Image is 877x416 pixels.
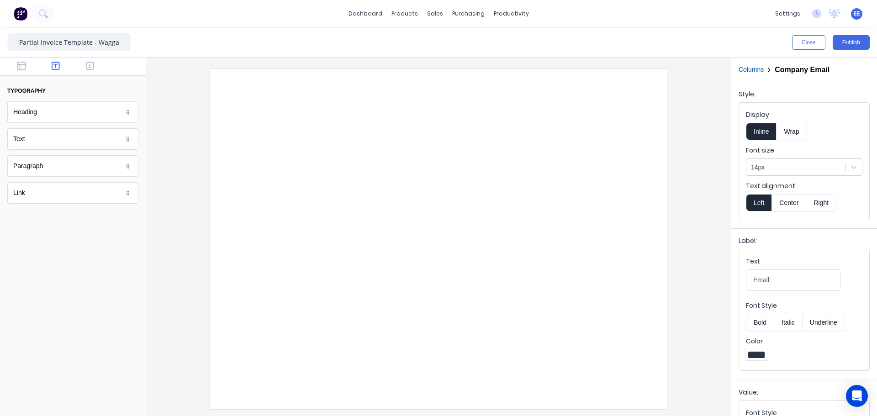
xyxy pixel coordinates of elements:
[746,337,862,346] label: Color
[739,65,764,74] button: Columns
[746,257,840,269] div: Text
[746,181,862,190] label: Text alignment
[846,385,868,407] div: Open Intercom Messenger
[13,107,37,117] div: Heading
[746,123,777,140] button: Inline
[387,7,423,21] div: products
[7,33,131,51] input: Enter template name here
[792,35,825,50] button: Close
[7,182,138,204] div: Link
[777,123,807,140] button: Wrap
[854,10,860,18] span: EE
[739,388,870,400] div: Value:
[14,7,27,21] img: Factory
[746,269,840,291] input: Text
[771,7,805,21] div: settings
[746,301,862,310] label: Font Style
[746,314,774,331] button: Bold
[746,194,771,211] button: Left
[13,161,43,171] div: Paragraph
[774,314,803,331] button: Italic
[13,134,25,144] div: Text
[803,314,845,331] button: Underline
[739,236,870,249] div: Label:
[448,7,489,21] div: purchasing
[7,155,138,177] div: Paragraph
[746,110,862,119] label: Display
[423,7,448,21] div: sales
[13,188,25,198] div: Link
[7,128,138,150] div: Text
[806,194,836,211] button: Right
[7,101,138,123] div: Heading
[489,7,534,21] div: productivity
[344,7,387,21] a: dashboard
[7,87,46,95] div: typography
[771,194,806,211] button: Center
[833,35,870,50] button: Publish
[7,83,138,99] button: typography
[746,146,862,155] label: Font size
[739,90,870,102] div: Style:
[775,65,829,74] h2: Company Email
